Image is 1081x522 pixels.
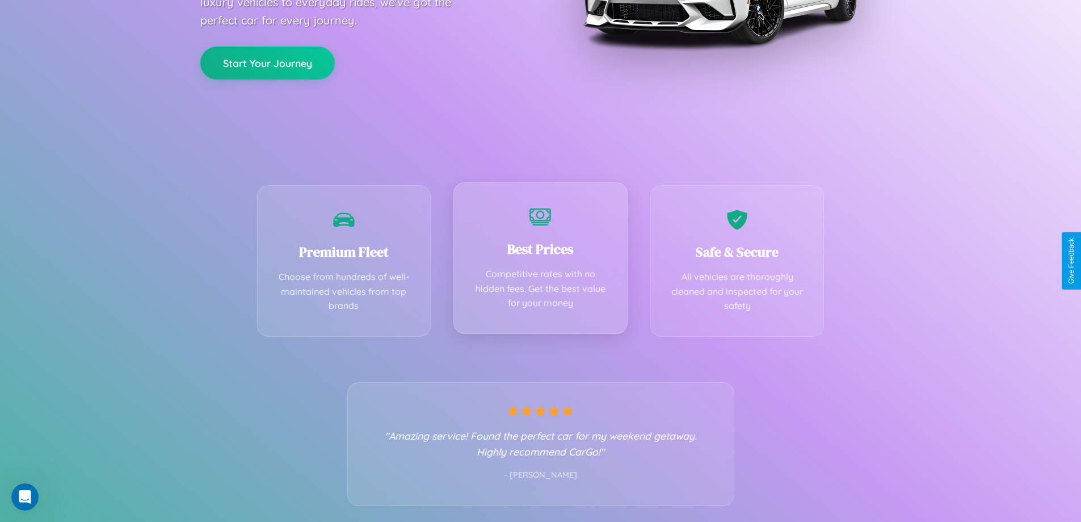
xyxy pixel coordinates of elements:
div: Give Feedback [1067,238,1075,284]
h3: Best Prices [471,240,610,258]
p: "Amazing service! Found the perfect car for my weekend getaway. Highly recommend CarGo!" [371,428,711,460]
p: All vehicles are thoroughly cleaned and inspected for your safety [668,270,807,314]
h3: Safe & Secure [668,243,807,261]
p: Choose from hundreds of well-maintained vehicles from top brands [275,270,414,314]
iframe: Intercom live chat [11,483,39,511]
h3: Premium Fleet [275,243,414,261]
p: Competitive rates with no hidden fees. Get the best value for your money [471,267,610,311]
p: - [PERSON_NAME] [371,468,711,483]
button: Start Your Journey [200,47,335,80]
